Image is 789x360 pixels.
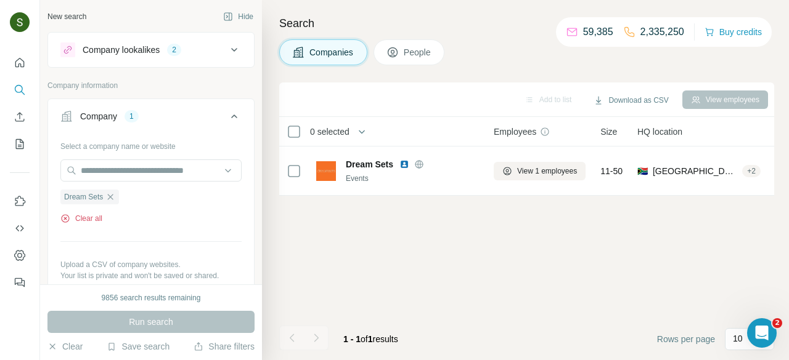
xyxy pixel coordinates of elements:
[47,80,255,91] p: Company information
[705,23,762,41] button: Buy credits
[346,173,479,184] div: Events
[10,106,30,128] button: Enrich CSV
[10,217,30,239] button: Use Surfe API
[346,158,393,170] span: Dream Sets
[653,165,737,177] span: [GEOGRAPHIC_DATA], [GEOGRAPHIC_DATA]
[600,126,617,138] span: Size
[60,270,242,281] p: Your list is private and won't be saved or shared.
[585,91,677,110] button: Download as CSV
[279,15,774,32] h4: Search
[10,244,30,266] button: Dashboard
[10,190,30,212] button: Use Surfe on LinkedIn
[368,334,373,344] span: 1
[399,159,409,169] img: LinkedIn logo
[316,161,336,181] img: Logo of Dream Sets
[47,11,86,22] div: New search
[80,110,117,122] div: Company
[64,191,103,202] span: Dream Sets
[404,46,432,58] span: People
[125,111,139,122] div: 1
[772,318,782,328] span: 2
[48,35,254,65] button: Company lookalikes2
[10,271,30,294] button: Feedback
[10,133,30,155] button: My lists
[494,126,536,138] span: Employees
[60,136,242,152] div: Select a company name or website
[361,334,368,344] span: of
[10,12,30,32] img: Avatar
[657,333,715,345] span: Rows per page
[309,46,354,58] span: Companies
[600,165,623,177] span: 11-50
[48,102,254,136] button: Company1
[167,44,181,55] div: 2
[747,318,777,348] iframe: Intercom live chat
[742,166,761,177] div: + 2
[494,162,586,180] button: View 1 employees
[640,25,684,39] p: 2,335,250
[637,126,682,138] span: HQ location
[343,334,361,344] span: 1 - 1
[637,165,648,177] span: 🇿🇦
[194,340,255,353] button: Share filters
[10,79,30,101] button: Search
[215,7,262,26] button: Hide
[60,259,242,270] p: Upload a CSV of company websites.
[107,340,170,353] button: Save search
[310,126,350,138] span: 0 selected
[83,44,160,56] div: Company lookalikes
[517,166,577,177] span: View 1 employees
[102,292,201,303] div: 9856 search results remaining
[583,25,613,39] p: 59,385
[60,213,102,224] button: Clear all
[47,340,83,353] button: Clear
[733,332,743,345] p: 10
[343,334,398,344] span: results
[10,52,30,74] button: Quick start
